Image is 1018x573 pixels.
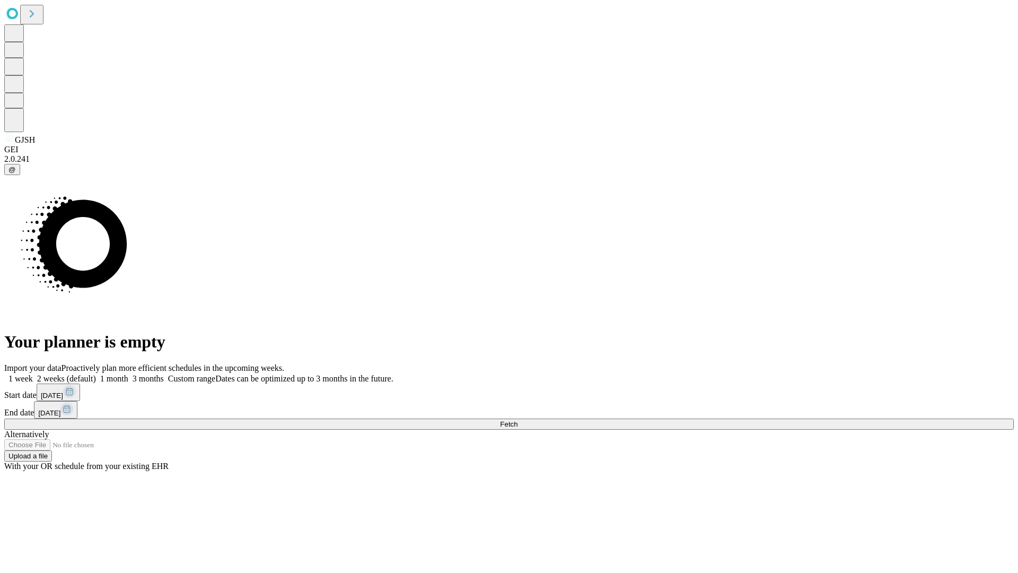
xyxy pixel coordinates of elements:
button: [DATE] [37,384,80,401]
span: 1 week [8,374,33,383]
button: @ [4,164,20,175]
span: With your OR schedule from your existing EHR [4,462,169,471]
span: Fetch [500,420,517,428]
div: 2.0.241 [4,154,1014,164]
div: End date [4,401,1014,419]
button: Upload a file [4,450,52,462]
span: Import your data [4,363,62,372]
div: Start date [4,384,1014,401]
span: 3 months [133,374,164,383]
button: [DATE] [34,401,77,419]
span: Proactively plan more efficient schedules in the upcoming weeks. [62,363,284,372]
span: GJSH [15,135,35,144]
span: Dates can be optimized up to 3 months in the future. [215,374,393,383]
button: Fetch [4,419,1014,430]
span: @ [8,166,16,173]
span: 2 weeks (default) [37,374,96,383]
h1: Your planner is empty [4,332,1014,352]
span: [DATE] [38,409,60,417]
span: 1 month [100,374,128,383]
span: [DATE] [41,392,63,400]
span: Alternatively [4,430,49,439]
div: GEI [4,145,1014,154]
span: Custom range [168,374,215,383]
